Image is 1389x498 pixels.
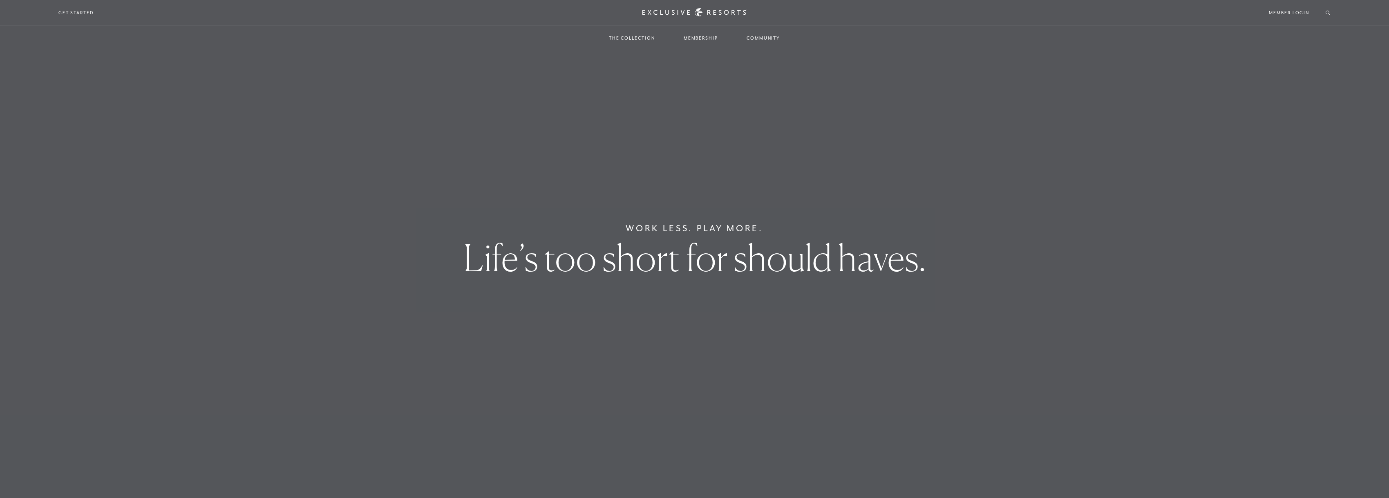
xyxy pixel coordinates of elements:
[738,26,788,50] a: Community
[463,239,926,276] h1: Life’s too short for should haves.
[1269,9,1309,16] a: Member Login
[626,222,763,235] h6: Work Less. Play More.
[58,9,94,16] a: Get Started
[601,26,663,50] a: The Collection
[675,26,726,50] a: Membership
